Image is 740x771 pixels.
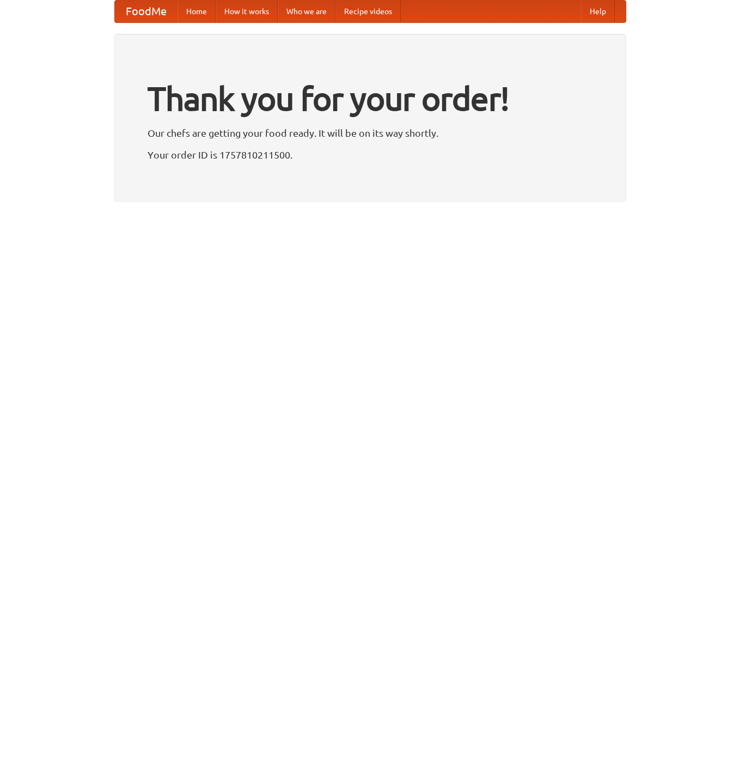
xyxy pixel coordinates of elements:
a: Who we are [278,1,335,22]
a: How it works [216,1,278,22]
a: FoodMe [115,1,178,22]
a: Home [178,1,216,22]
a: Help [581,1,615,22]
p: Our chefs are getting your food ready. It will be on its way shortly. [148,125,593,141]
p: Your order ID is 1757810211500. [148,147,593,163]
a: Recipe videos [335,1,401,22]
h1: Thank you for your order! [148,72,593,125]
